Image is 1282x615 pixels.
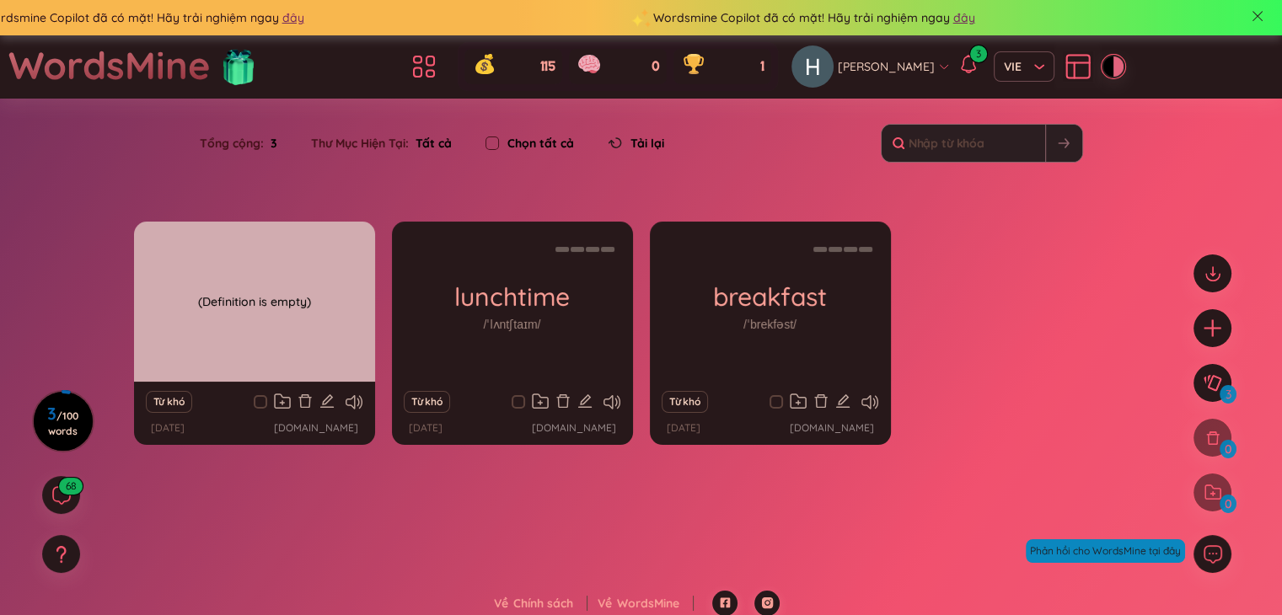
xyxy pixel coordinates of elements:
button: edit [577,390,593,414]
span: đây [953,8,975,27]
h1: /ˈlʌntʃtaɪm/ [484,315,541,334]
a: avatar [791,45,838,88]
sup: 3 [970,45,987,62]
div: Thư Mục Hiện Tại : [294,126,469,161]
div: Về [494,594,587,612]
input: Nhập từ khóa [882,125,1045,162]
div: Về [598,594,694,612]
span: 8 [71,479,76,492]
h1: lunchtime [392,282,633,312]
span: edit [577,393,593,409]
span: 0 [652,57,660,76]
button: Từ khó [146,391,192,413]
p: [DATE] [409,420,443,436]
p: [DATE] [151,420,185,436]
span: plus [1202,318,1223,339]
span: đây [282,8,304,27]
button: delete [555,390,571,414]
div: Tổng cộng : [200,126,294,161]
a: Chính sách [513,596,587,611]
span: 6 [66,479,71,492]
img: flashSalesIcon.a7f4f837.png [222,40,255,91]
span: delete [298,393,313,409]
button: delete [298,390,313,414]
span: 3 [264,134,277,152]
button: delete [813,390,829,414]
button: edit [835,390,850,414]
span: Tải lại [630,134,664,152]
button: Từ khó [662,391,708,413]
h1: breakfast [650,282,891,312]
span: edit [835,393,850,409]
a: [DOMAIN_NAME] [274,420,358,436]
button: Từ khó [404,391,450,413]
span: 115 [539,57,555,76]
label: Chọn tất cả [507,134,574,152]
span: delete [555,393,571,409]
a: [DOMAIN_NAME] [532,420,616,436]
span: delete [813,393,829,409]
span: 1 [760,57,764,76]
button: edit [319,390,335,414]
span: Tất cả [409,136,452,151]
img: avatar [791,45,834,88]
h1: /ˈbrekfəst/ [743,315,797,334]
a: WordsMine [8,35,211,95]
span: / 100 words [48,409,78,437]
h3: 3 [44,407,82,437]
sup: 68 [59,478,83,495]
div: (Definition is empty) [142,226,367,377]
span: VIE [1004,58,1044,75]
a: [DOMAIN_NAME] [790,420,874,436]
p: [DATE] [667,420,700,436]
span: [PERSON_NAME] [838,57,935,76]
a: WordsMine [617,596,694,611]
span: edit [319,393,335,409]
span: 3 [976,47,981,60]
